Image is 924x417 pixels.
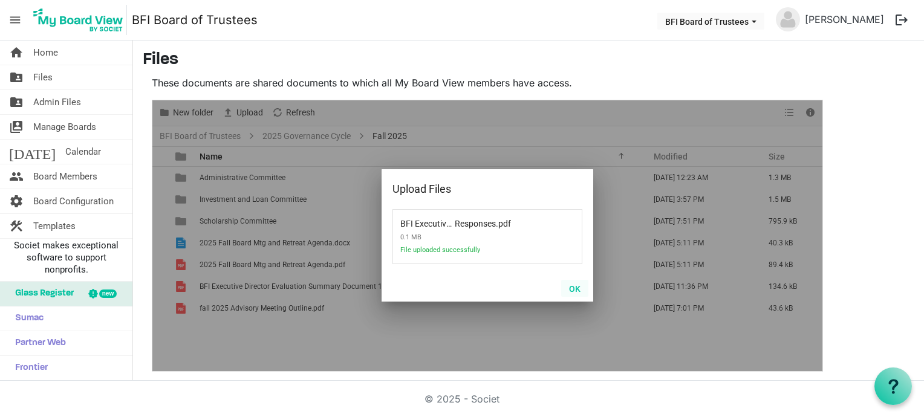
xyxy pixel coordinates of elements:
span: Sumac [9,306,44,331]
span: Board Members [33,164,97,189]
div: Upload Files [392,180,544,198]
a: BFI Board of Trustees [132,8,258,32]
div: new [99,289,117,298]
span: construction [9,214,24,238]
span: menu [4,8,27,31]
span: File uploaded successfully [400,246,527,261]
span: home [9,40,24,65]
button: BFI Board of Trustees dropdownbutton [657,13,764,30]
span: Admin Files [33,90,81,114]
img: My Board View Logo [30,5,127,35]
span: Files [33,65,53,89]
span: Calendar [65,140,101,164]
span: Partner Web [9,331,66,355]
span: settings [9,189,24,213]
span: 0.1 MB [400,228,527,246]
span: Templates [33,214,76,238]
p: These documents are shared documents to which all My Board View members have access. [152,76,823,90]
span: BFI Executive Director Evaluation Summary Document 16 Responses.pdf [400,212,496,228]
span: [DATE] [9,140,56,164]
h3: Files [143,50,914,71]
a: My Board View Logo [30,5,132,35]
span: people [9,164,24,189]
span: Home [33,40,58,65]
span: Societ makes exceptional software to support nonprofits. [5,239,127,276]
span: folder_shared [9,65,24,89]
span: Board Configuration [33,189,114,213]
a: © 2025 - Societ [425,393,499,405]
button: logout [889,7,914,33]
span: switch_account [9,115,24,139]
span: Frontier [9,356,48,380]
span: folder_shared [9,90,24,114]
a: [PERSON_NAME] [800,7,889,31]
span: Manage Boards [33,115,96,139]
button: OK [561,280,588,297]
span: Glass Register [9,282,74,306]
img: no-profile-picture.svg [776,7,800,31]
